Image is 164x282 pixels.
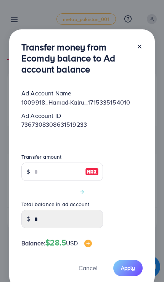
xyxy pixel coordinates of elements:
h3: Transfer money from Ecomdy balance to Ad account balance [21,42,130,74]
div: Ad Account Name [15,89,149,98]
h4: $28.5 [45,238,92,248]
div: 1009918_Hamad-Kalru_1715335154010 [15,98,149,107]
label: Transfer amount [21,153,61,161]
div: Ad Account ID [15,111,149,120]
div: 7367308308631519233 [15,120,149,129]
span: Cancel [79,264,98,272]
img: image [85,167,99,176]
span: USD [66,239,78,247]
button: Cancel [69,260,107,276]
span: Balance: [21,239,45,248]
span: Apply [121,264,135,272]
button: Apply [113,260,143,276]
img: image [84,240,92,247]
label: Total balance in ad account [21,200,89,208]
